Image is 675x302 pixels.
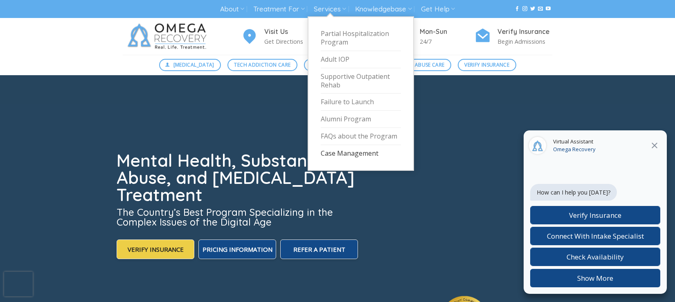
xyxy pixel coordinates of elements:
[522,6,527,12] a: Follow on Instagram
[123,18,215,55] img: Omega Recovery
[515,6,520,12] a: Follow on Facebook
[264,27,319,37] h4: Visit Us
[321,128,401,145] a: FAQs about the Program
[173,61,214,69] span: [MEDICAL_DATA]
[117,152,360,204] h1: Mental Health, Substance Abuse, and [MEDICAL_DATA] Treatment
[530,6,535,12] a: Follow on Twitter
[420,37,475,46] p: 24/7
[304,59,371,71] a: Mental Health Care
[458,59,516,71] a: Verify Insurance
[220,2,244,17] a: About
[321,111,401,128] a: Alumni Program
[420,27,475,37] h4: Mon-Sun
[241,27,319,47] a: Visit Us Get Directions
[355,2,412,17] a: Knowledgebase
[475,27,552,47] a: Verify Insurance Begin Admissions
[321,145,401,162] a: Case Management
[159,59,221,71] a: [MEDICAL_DATA]
[546,6,551,12] a: Follow on YouTube
[4,272,33,296] iframe: reCAPTCHA
[227,59,297,71] a: Tech Addiction Care
[497,37,552,46] p: Begin Admissions
[497,27,552,37] h4: Verify Insurance
[421,2,455,17] a: Get Help
[385,61,444,69] span: Substance Abuse Care
[264,37,319,46] p: Get Directions
[321,94,401,111] a: Failure to Launch
[378,59,451,71] a: Substance Abuse Care
[234,61,290,69] span: Tech Addiction Care
[314,2,346,17] a: Services
[321,25,401,51] a: Partial Hospitalization Program
[321,51,401,68] a: Adult IOP
[538,6,543,12] a: Send us an email
[253,2,304,17] a: Treatment For
[321,68,401,94] a: Supportive Outpatient Rehab
[117,207,360,227] h3: The Country’s Best Program Specializing in the Complex Issues of the Digital Age
[464,61,509,69] span: Verify Insurance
